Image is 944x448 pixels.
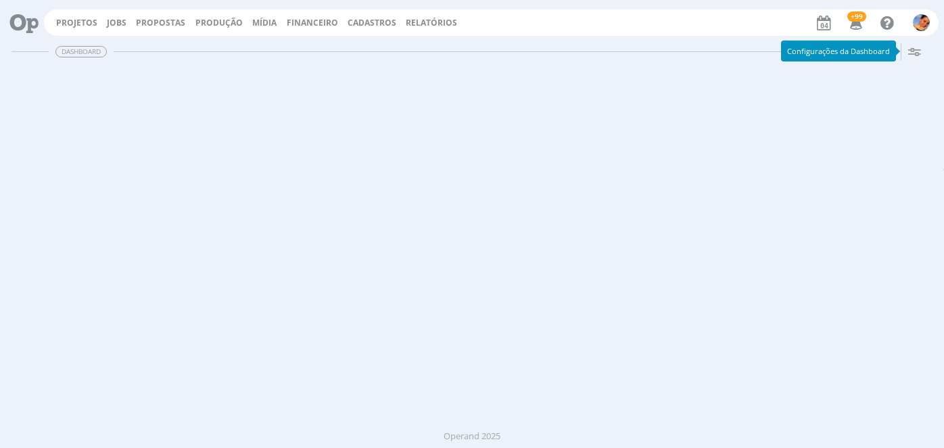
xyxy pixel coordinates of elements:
[841,11,869,35] button: +99
[136,17,185,28] span: Propostas
[56,17,97,28] a: Projetos
[912,11,930,34] button: L
[287,17,338,28] a: Financeiro
[283,18,342,28] button: Financeiro
[402,18,461,28] button: Relatórios
[132,18,189,28] button: Propostas
[344,18,400,28] button: Cadastros
[52,18,101,28] button: Projetos
[55,46,107,57] span: Dashboard
[248,18,281,28] button: Mídia
[107,17,126,28] a: Jobs
[195,17,243,28] a: Produção
[406,17,457,28] a: Relatórios
[191,18,247,28] button: Produção
[348,17,396,28] span: Cadastros
[913,14,930,31] img: L
[781,41,896,61] div: Configurações da Dashboard
[103,18,131,28] button: Jobs
[847,11,866,22] span: +99
[252,17,277,28] a: Mídia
